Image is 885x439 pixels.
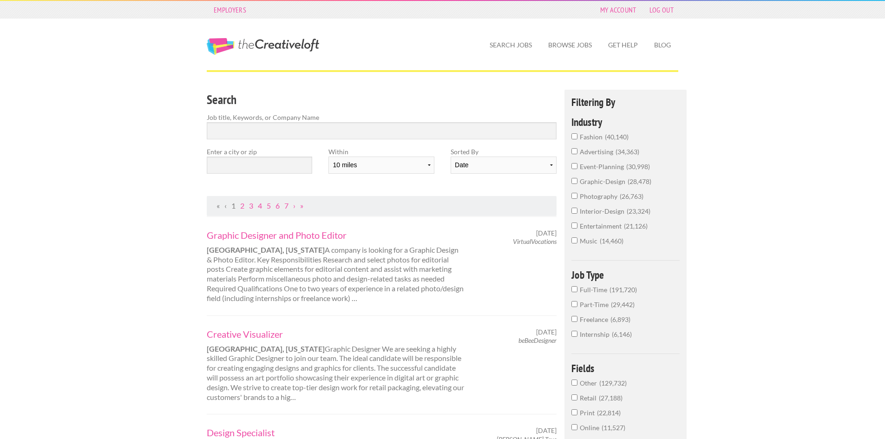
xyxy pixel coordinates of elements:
[571,97,680,107] h4: Filtering By
[513,237,557,245] em: VirtualVocations
[199,328,473,402] div: Graphic Designer We are seeking a highly skilled Graphic Designer to join our team. The ideal can...
[620,192,643,200] span: 26,763
[580,207,627,215] span: interior-design
[267,201,271,210] a: Page 5
[580,177,628,185] span: graphic-design
[207,147,312,157] label: Enter a city or zip
[610,286,637,294] span: 191,720
[275,201,280,210] a: Page 6
[628,177,651,185] span: 28,478
[580,394,599,402] span: Retail
[610,315,630,323] span: 6,893
[616,148,639,156] span: 34,363
[518,336,557,344] em: beBeeDesigner
[199,229,473,303] div: A company is looking for a Graphic Design & Photo Editor. Key Responsibilities Research and selec...
[612,330,632,338] span: 6,146
[605,133,629,141] span: 40,140
[599,394,623,402] span: 27,188
[207,328,465,340] a: Creative Visualizer
[571,331,577,337] input: Internship6,146
[571,409,577,415] input: Print22,814
[482,34,539,56] a: Search Jobs
[284,201,288,210] a: Page 7
[571,394,577,400] input: Retail27,188
[207,38,319,55] a: The Creative Loft
[571,301,577,307] input: Part-Time29,442
[624,222,648,230] span: 21,126
[328,147,434,157] label: Within
[571,237,577,243] input: music14,460
[536,328,557,336] span: [DATE]
[580,163,626,170] span: event-planning
[571,269,680,280] h4: Job Type
[580,424,602,432] span: Online
[602,424,625,432] span: 11,527
[627,207,650,215] span: 23,324
[571,380,577,386] input: Other129,732
[580,301,611,308] span: Part-Time
[580,315,610,323] span: Freelance
[580,330,612,338] span: Internship
[300,201,303,210] a: Last Page, Page 21966
[600,237,623,245] span: 14,460
[571,316,577,322] input: Freelance6,893
[293,201,295,210] a: Next Page
[207,344,325,353] strong: [GEOGRAPHIC_DATA], [US_STATE]
[571,163,577,169] input: event-planning30,998
[571,363,680,373] h4: Fields
[240,201,244,210] a: Page 2
[580,286,610,294] span: Full-Time
[580,409,597,417] span: Print
[571,223,577,229] input: entertainment21,126
[580,192,620,200] span: photography
[597,409,621,417] span: 22,814
[536,426,557,435] span: [DATE]
[207,122,557,139] input: Search
[207,91,557,109] h3: Search
[207,426,465,439] a: Design Specialist
[207,229,465,241] a: Graphic Designer and Photo Editor
[571,208,577,214] input: interior-design23,324
[571,286,577,292] input: Full-Time191,720
[536,229,557,237] span: [DATE]
[571,178,577,184] input: graphic-design28,478
[571,193,577,199] input: photography26,763
[580,148,616,156] span: advertising
[580,379,599,387] span: Other
[231,201,236,210] a: Page 1
[249,201,253,210] a: Page 3
[611,301,635,308] span: 29,442
[580,133,605,141] span: fashion
[571,148,577,154] input: advertising34,363
[216,201,220,210] span: First Page
[541,34,599,56] a: Browse Jobs
[599,379,627,387] span: 129,732
[258,201,262,210] a: Page 4
[647,34,678,56] a: Blog
[645,3,678,16] a: Log Out
[451,147,556,157] label: Sorted By
[571,133,577,139] input: fashion40,140
[580,222,624,230] span: entertainment
[207,245,325,254] strong: [GEOGRAPHIC_DATA], [US_STATE]
[209,3,251,16] a: Employers
[596,3,641,16] a: My Account
[571,424,577,430] input: Online11,527
[451,157,556,174] select: Sort results by
[626,163,650,170] span: 30,998
[224,201,227,210] span: Previous Page
[207,112,557,122] label: Job title, Keywords, or Company Name
[601,34,645,56] a: Get Help
[580,237,600,245] span: music
[571,117,680,127] h4: Industry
